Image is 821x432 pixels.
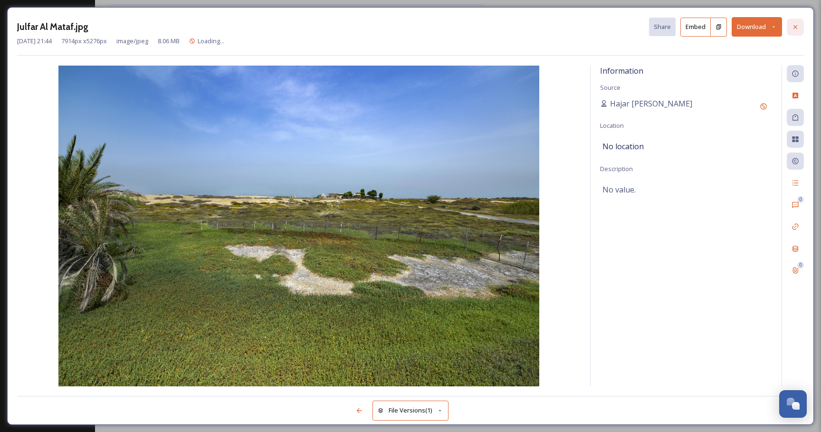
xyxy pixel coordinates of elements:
div: 0 [797,262,804,269]
div: 0 [797,196,804,203]
button: Download [732,17,782,37]
button: Embed [680,18,711,37]
span: Source [600,83,621,92]
span: Description [600,164,633,173]
h3: Julfar Al Mataf.jpg [17,20,88,34]
span: image/jpeg [116,37,148,46]
button: Open Chat [779,390,807,418]
span: [DATE] 21:44 [17,37,52,46]
span: 7914 px x 5276 px [61,37,107,46]
span: Loading... [198,37,224,45]
button: File Versions(1) [372,401,449,420]
span: Location [600,121,624,130]
img: C09ED478-9E60-4A42-A17ECC7841ECA701.jpg [17,66,581,386]
span: Information [600,66,643,76]
button: Share [649,18,676,36]
span: No value. [602,184,636,195]
span: 8.06 MB [158,37,180,46]
span: No location [602,141,644,152]
span: Hajar [PERSON_NAME] [610,98,692,109]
